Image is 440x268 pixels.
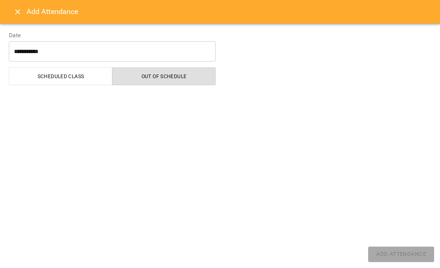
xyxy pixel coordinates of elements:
button: Close [9,3,27,21]
label: Date [9,32,216,38]
button: Scheduled class [9,67,112,85]
span: Scheduled class [14,72,108,81]
span: Out of Schedule [117,72,211,81]
h6: Add Attendance [27,6,431,17]
button: Out of Schedule [112,67,216,85]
